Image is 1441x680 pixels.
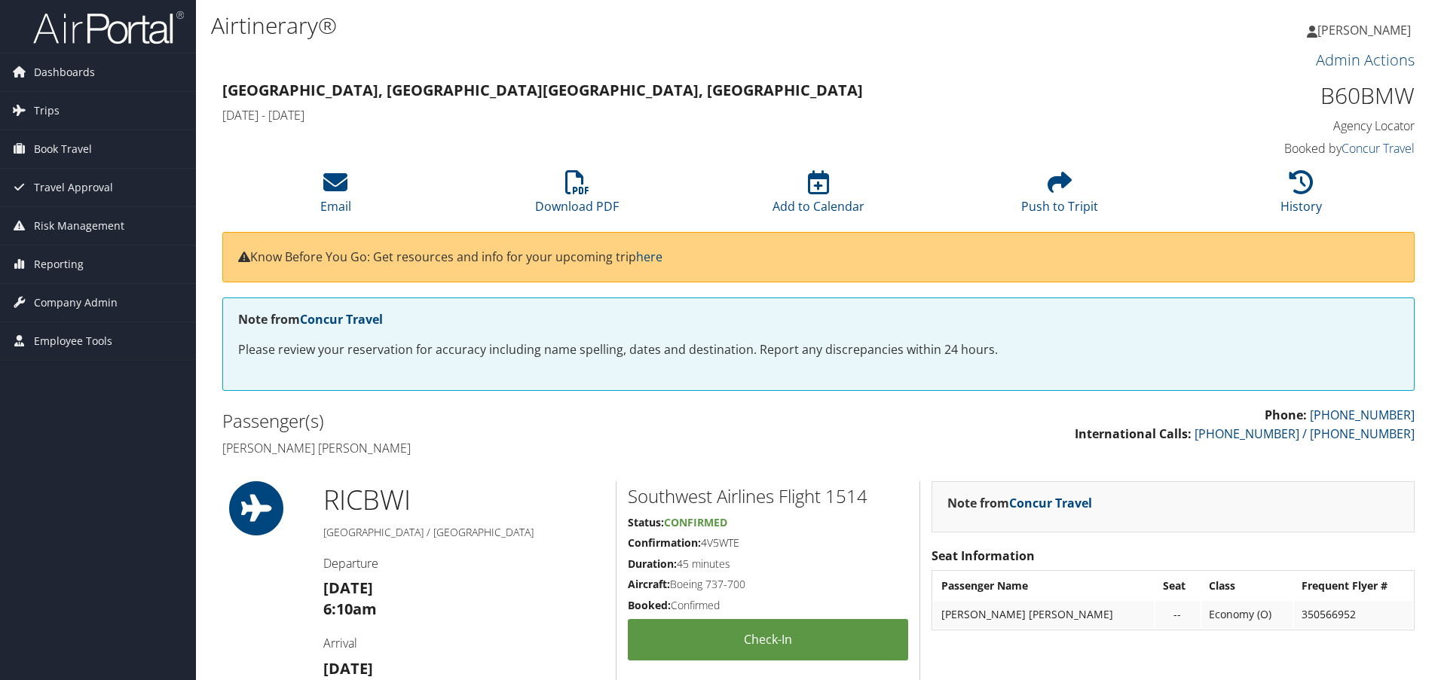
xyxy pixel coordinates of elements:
[323,599,377,619] strong: 6:10am
[628,535,908,550] h5: 4V5WTE
[628,598,908,613] h5: Confirmed
[932,547,1035,564] strong: Seat Information
[628,557,908,572] h5: 45 minutes
[34,322,112,360] span: Employee Tools
[222,440,807,456] h4: [PERSON_NAME] [PERSON_NAME]
[238,340,1399,360] p: Please review your reservation for accuracy including name spelling, dates and destination. Repor...
[323,635,604,651] h4: Arrival
[1075,425,1192,442] strong: International Calls:
[664,515,727,529] span: Confirmed
[34,284,118,322] span: Company Admin
[323,658,373,678] strong: [DATE]
[1265,407,1307,423] strong: Phone:
[1342,140,1415,157] a: Concur Travel
[1316,50,1415,70] a: Admin Actions
[222,408,807,434] h2: Passenger(s)
[1317,22,1411,38] span: [PERSON_NAME]
[34,130,92,168] span: Book Travel
[628,557,677,571] strong: Duration:
[323,481,604,519] h1: RIC BWI
[1021,178,1098,215] a: Push to Tripit
[238,311,383,328] strong: Note from
[1195,425,1415,442] a: [PHONE_NUMBER] / [PHONE_NUMBER]
[300,311,383,328] a: Concur Travel
[1134,117,1415,134] h4: Agency Locator
[211,10,1021,41] h1: Airtinerary®
[934,601,1153,628] td: [PERSON_NAME] [PERSON_NAME]
[636,249,662,265] a: here
[1307,8,1426,53] a: [PERSON_NAME]
[934,572,1153,599] th: Passenger Name
[320,178,351,215] a: Email
[33,10,184,45] img: airportal-logo.png
[34,169,113,206] span: Travel Approval
[1155,572,1200,599] th: Seat
[628,515,664,529] strong: Status:
[1201,572,1293,599] th: Class
[628,598,671,612] strong: Booked:
[1280,178,1322,215] a: History
[773,178,864,215] a: Add to Calendar
[222,107,1111,123] h4: [DATE] - [DATE]
[222,80,863,100] strong: [GEOGRAPHIC_DATA], [GEOGRAPHIC_DATA] [GEOGRAPHIC_DATA], [GEOGRAPHIC_DATA]
[34,53,95,91] span: Dashboards
[323,525,604,540] h5: [GEOGRAPHIC_DATA] / [GEOGRAPHIC_DATA]
[34,207,124,245] span: Risk Management
[34,92,60,130] span: Trips
[628,535,701,550] strong: Confirmation:
[323,555,604,572] h4: Departure
[34,245,84,283] span: Reporting
[1134,140,1415,157] h4: Booked by
[628,619,908,660] a: Check-in
[1201,601,1293,628] td: Economy (O)
[1294,572,1412,599] th: Frequent Flyer #
[238,248,1399,267] p: Know Before You Go: Get resources and info for your upcoming trip
[1310,407,1415,423] a: [PHONE_NUMBER]
[628,577,670,591] strong: Aircraft:
[1294,601,1412,628] td: 350566952
[1134,80,1415,111] h1: B60BMW
[628,483,908,509] h2: Southwest Airlines Flight 1514
[1163,608,1192,621] div: --
[628,577,908,592] h5: Boeing 737-700
[323,578,373,598] strong: [DATE]
[1009,495,1092,511] a: Concur Travel
[535,178,619,215] a: Download PDF
[947,495,1092,511] strong: Note from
